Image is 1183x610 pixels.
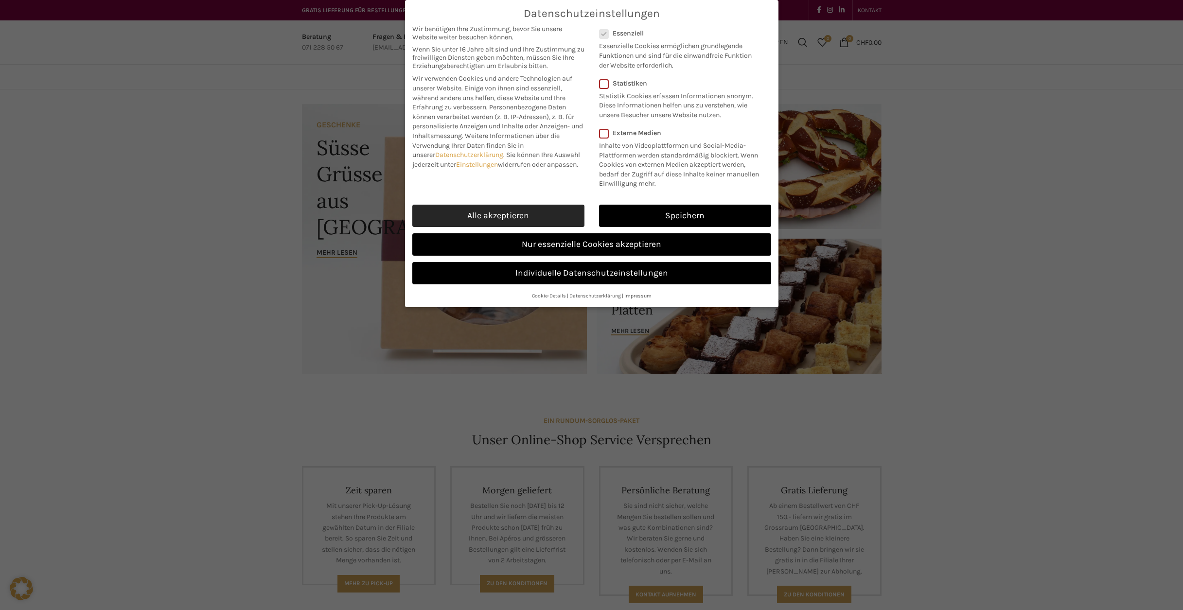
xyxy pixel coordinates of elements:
[412,74,572,111] span: Wir verwenden Cookies und andere Technologien auf unserer Website. Einige von ihnen sind essenzie...
[412,151,580,169] span: Sie können Ihre Auswahl jederzeit unter widerrufen oder anpassen.
[599,205,771,227] a: Speichern
[624,293,652,299] a: Impressum
[599,137,765,189] p: Inhalte von Videoplattformen und Social-Media-Plattformen werden standardmäßig blockiert. Wenn Co...
[412,132,560,159] span: Weitere Informationen über die Verwendung Ihrer Daten finden Sie in unserer .
[412,25,584,41] span: Wir benötigen Ihre Zustimmung, bevor Sie unsere Website weiter besuchen können.
[569,293,621,299] a: Datenschutzerklärung
[412,205,584,227] a: Alle akzeptieren
[412,45,584,70] span: Wenn Sie unter 16 Jahre alt sind und Ihre Zustimmung zu freiwilligen Diensten geben möchten, müss...
[532,293,566,299] a: Cookie-Details
[524,7,660,20] span: Datenschutzeinstellungen
[412,262,771,284] a: Individuelle Datenschutzeinstellungen
[599,79,759,87] label: Statistiken
[412,103,583,140] span: Personenbezogene Daten können verarbeitet werden (z. B. IP-Adressen), z. B. für personalisierte A...
[599,37,759,70] p: Essenzielle Cookies ermöglichen grundlegende Funktionen und sind für die einwandfreie Funktion de...
[599,129,765,137] label: Externe Medien
[599,29,759,37] label: Essenziell
[599,87,759,120] p: Statistik Cookies erfassen Informationen anonym. Diese Informationen helfen uns zu verstehen, wie...
[456,160,498,169] a: Einstellungen
[435,151,503,159] a: Datenschutzerklärung
[412,233,771,256] a: Nur essenzielle Cookies akzeptieren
